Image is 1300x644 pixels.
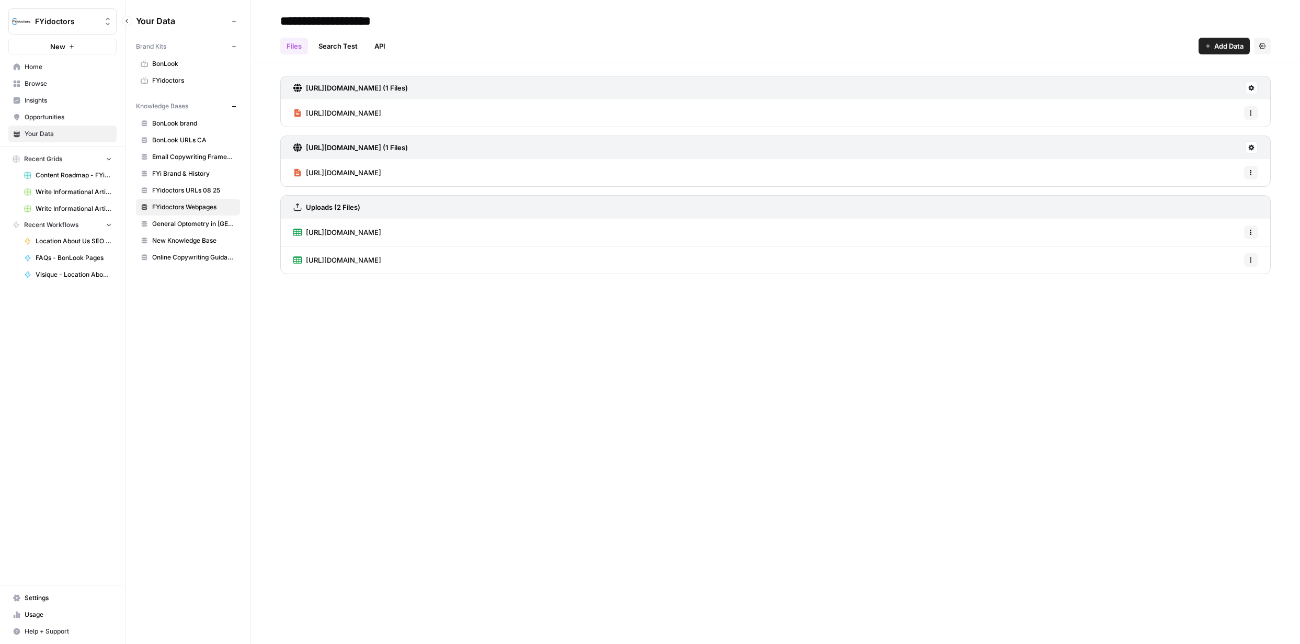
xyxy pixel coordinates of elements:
[25,129,112,139] span: Your Data
[136,101,188,111] span: Knowledge Bases
[136,232,240,249] a: New Knowledge Base
[136,55,240,72] a: BonLook
[24,154,62,164] span: Recent Grids
[36,253,112,263] span: FAQs - BonLook Pages
[136,182,240,199] a: FYidoctors URLs 08 25
[306,167,381,178] span: [URL][DOMAIN_NAME]
[152,119,235,128] span: BonLook brand
[25,62,112,72] span: Home
[35,16,98,27] span: FYidoctors
[152,219,235,229] span: General Optometry in [GEOGRAPHIC_DATA]
[8,92,117,109] a: Insights
[136,132,240,149] a: BonLook URLs CA
[152,186,235,195] span: FYidoctors URLs 08 25
[8,59,117,75] a: Home
[306,108,381,118] span: [URL][DOMAIN_NAME]
[19,266,117,283] a: Visique - Location About Us - Translation
[136,199,240,216] a: FYidoctors Webpages
[306,255,381,265] span: [URL][DOMAIN_NAME]
[280,38,308,54] a: Files
[19,233,117,250] a: Location About Us SEO Optimized Copy
[293,246,381,274] a: [URL][DOMAIN_NAME]
[25,96,112,105] span: Insights
[152,253,235,262] span: Online Copywriting Guidance
[36,236,112,246] span: Location About Us SEO Optimized Copy
[1214,41,1244,51] span: Add Data
[136,72,240,89] a: FYidoctors
[8,217,117,233] button: Recent Workflows
[25,79,112,88] span: Browse
[152,59,235,69] span: BonLook
[36,204,112,213] span: Write Informational Article
[152,202,235,212] span: FYidoctors Webpages
[8,126,117,142] a: Your Data
[25,627,112,636] span: Help + Support
[8,8,117,35] button: Workspace: FYidoctors
[19,167,117,184] a: Content Roadmap - FYidoctors
[36,270,112,279] span: Visique - Location About Us - Translation
[8,606,117,623] a: Usage
[8,151,117,167] button: Recent Grids
[152,236,235,245] span: New Knowledge Base
[12,12,31,31] img: FYidoctors Logo
[293,219,381,246] a: [URL][DOMAIN_NAME]
[8,75,117,92] a: Browse
[368,38,392,54] a: API
[19,200,117,217] a: Write Informational Article
[136,15,227,27] span: Your Data
[24,220,78,230] span: Recent Workflows
[25,610,112,619] span: Usage
[136,42,166,51] span: Brand Kits
[312,38,364,54] a: Search Test
[152,152,235,162] span: Email Copywriting Framework
[293,136,408,159] a: [URL][DOMAIN_NAME] (1 Files)
[306,227,381,238] span: [URL][DOMAIN_NAME]
[293,76,408,99] a: [URL][DOMAIN_NAME] (1 Files)
[25,112,112,122] span: Opportunities
[136,216,240,232] a: General Optometry in [GEOGRAPHIC_DATA]
[36,171,112,180] span: Content Roadmap - FYidoctors
[8,109,117,126] a: Opportunities
[293,196,360,219] a: Uploads (2 Files)
[293,159,381,186] a: [URL][DOMAIN_NAME]
[136,165,240,182] a: FYi Brand & History
[8,590,117,606] a: Settings
[1199,38,1250,54] button: Add Data
[152,169,235,178] span: FYi Brand & History
[136,249,240,266] a: Online Copywriting Guidance
[306,83,408,93] h3: [URL][DOMAIN_NAME] (1 Files)
[306,142,408,153] h3: [URL][DOMAIN_NAME] (1 Files)
[136,115,240,132] a: BonLook brand
[293,99,381,127] a: [URL][DOMAIN_NAME]
[19,184,117,200] a: Write Informational Article - BonLook
[8,623,117,640] button: Help + Support
[8,39,117,54] button: New
[19,250,117,266] a: FAQs - BonLook Pages
[36,187,112,197] span: Write Informational Article - BonLook
[25,593,112,603] span: Settings
[306,202,360,212] h3: Uploads (2 Files)
[50,41,65,52] span: New
[136,149,240,165] a: Email Copywriting Framework
[152,76,235,85] span: FYidoctors
[152,135,235,145] span: BonLook URLs CA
